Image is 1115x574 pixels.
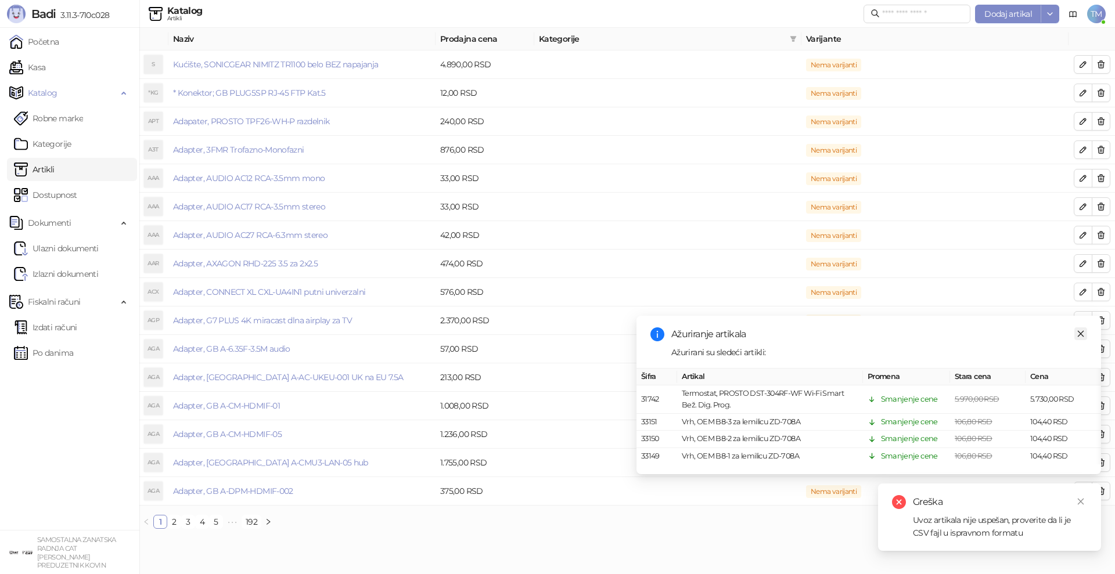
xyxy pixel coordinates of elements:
[881,394,938,405] div: Smanjenje cene
[436,420,534,449] td: 1.236,00 RSD
[806,59,861,71] span: Nema varijanti
[144,368,163,387] div: AGA
[182,515,195,528] a: 3
[650,327,664,341] span: info-circle
[168,515,181,528] a: 2
[143,518,150,525] span: left
[223,515,242,529] span: •••
[975,5,1041,23] button: Dodaj artikal
[14,132,71,156] a: Kategorije
[173,287,365,297] a: Adapter, CONNECT XL CXL-UA4IN1 putni univerzalni
[173,173,325,183] a: Adapter, AUDIO AC12 RCA-3.5mm mono
[144,453,163,472] div: AGA
[955,452,992,460] span: 106,80 RSD
[436,221,534,250] td: 42,00 RSD
[144,226,163,244] div: AAA
[210,515,222,528] a: 5
[677,369,863,385] th: Artikal
[173,88,326,98] a: * Konektor; GB PLUG5SP RJ-45 FTP Kat.5
[913,495,1087,509] div: Greška
[168,306,436,335] td: Adapter, G7 PLUS 4K miracast dlna airplay za TV
[984,9,1032,19] span: Dodaj artikal
[168,136,436,164] td: Adapter, 3FMR Trofazno-Monofazni
[436,363,534,392] td: 213,00 RSD
[1074,327,1087,340] a: Close
[153,515,167,529] li: 1
[28,290,80,313] span: Fiskalni računi
[173,344,290,354] a: Adapter, GB A-6.35F-3.5M audio
[261,515,275,529] button: right
[806,286,861,299] span: Nema varijanti
[436,28,534,50] th: Prodajna cena
[144,283,163,301] div: ACX
[168,193,436,221] td: Adapter, AUDIO AC17 RCA-3.5mm stereo
[14,237,99,260] a: Ulazni dokumentiUlazni dokumenti
[28,81,57,104] span: Katalog
[56,10,109,20] span: 3.11.3-710c028
[636,448,677,465] td: 33149
[636,414,677,431] td: 33151
[881,450,938,462] div: Smanjenje cene
[173,429,282,439] a: Adapter, GB A-CM-HDMIF-05
[14,158,55,181] a: ArtikliArtikli
[144,140,163,159] div: A3T
[892,495,906,509] span: close-circle
[436,107,534,136] td: 240,00 RSD
[806,115,861,128] span: Nema varijanti
[149,7,163,21] img: Artikli
[1026,448,1101,465] td: 104,40 RSD
[173,145,304,155] a: Adapter, 3FMR Trofazno-Monofazni
[9,541,33,564] img: 64x64-companyLogo-ae27db6e-dfce-48a1-b68e-83471bd1bffd.png
[436,50,534,79] td: 4.890,00 RSD
[173,486,293,496] a: Adapter, GB A-DPM-HDMIF-002
[677,385,863,414] td: Termostat, PROSTO DST-304RF-WF Wi-Fi Smart Bež. Dig. Prog.
[677,448,863,465] td: Vrh, OEM B8-1 za lemilicu ZD-708A
[242,515,261,528] a: 192
[677,414,863,431] td: Vrh, OEM B8-3 za lemilicu ZD-708A
[14,341,73,364] a: Po danima
[173,116,329,127] a: Adapater, PROSTO TPF26-WH-P razdelnik
[1026,431,1101,447] td: 104,40 RSD
[265,518,272,525] span: right
[144,169,163,187] div: AAA
[1077,330,1085,338] span: close
[167,16,203,21] div: Artikli
[167,6,203,16] div: Katalog
[636,385,677,414] td: 31742
[806,258,861,270] span: Nema varijanti
[436,164,534,193] td: 33,00 RSD
[168,164,436,193] td: Adapter, AUDIO AC12 RCA-3.5mm mono
[671,327,1087,341] div: Ažuriranje artikala
[881,416,938,428] div: Smanjenje cene
[436,392,534,420] td: 1.008,00 RSD
[168,50,436,79] td: Kućište, SONICGEAR NIMITZ TR1100 belo BEZ napajanja
[806,315,861,327] span: Nema varijanti
[242,515,261,529] li: 192
[806,144,861,157] span: Nema varijanti
[14,183,77,207] a: Dostupnost
[168,28,436,50] th: Naziv
[790,35,797,42] span: filter
[1026,369,1101,385] th: Cena
[1087,5,1106,23] span: TM
[261,515,275,529] li: Sledeća strana
[144,396,163,415] div: AGA
[436,136,534,164] td: 876,00 RSD
[168,107,436,136] td: Adapater, PROSTO TPF26-WH-P razdelnik
[173,400,280,411] a: Adapter, GB A-CM-HDMIF-01
[173,457,368,468] a: Adapter, [GEOGRAPHIC_DATA] A-CMU3-LAN-05 hub
[671,346,1087,359] div: Ažurirani su sledeći artikli:
[167,515,181,529] li: 2
[436,278,534,306] td: 576,00 RSD
[144,254,163,273] div: AAR
[196,515,208,528] a: 4
[436,250,534,278] td: 474,00 RSD
[168,449,436,477] td: Adapter, GB A-CMU3-LAN-05 hub
[168,420,436,449] td: Adapter, GB A-CM-HDMIF-05
[173,59,378,70] a: Kućište, SONICGEAR NIMITZ TR1100 belo BEZ napajanja
[168,335,436,363] td: Adapter, GB A-6.35F-3.5M audio
[677,431,863,447] td: Vrh, OEM B8-2 za lemilicu ZD-708A
[144,112,163,131] div: APT
[636,369,677,385] th: Šifra
[1064,5,1082,23] a: Dokumentacija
